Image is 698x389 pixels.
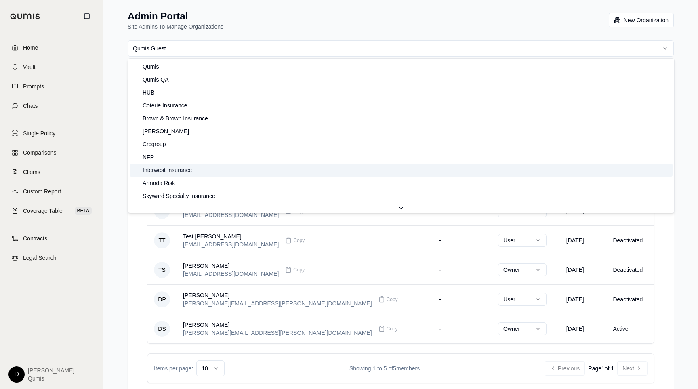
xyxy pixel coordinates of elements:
[143,63,159,71] span: Qumis
[143,114,208,122] span: Brown & Brown Insurance
[143,192,215,200] span: Skyward Specialty Insurance
[143,127,189,135] span: [PERSON_NAME]
[143,88,155,97] span: HUB
[143,76,169,84] span: Qumis QA
[143,166,192,174] span: Interwest Insurance
[143,140,166,148] span: Crcgroup
[143,153,154,161] span: NFP
[143,179,175,187] span: Armada Risk
[143,101,187,109] span: Coterie Insurance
